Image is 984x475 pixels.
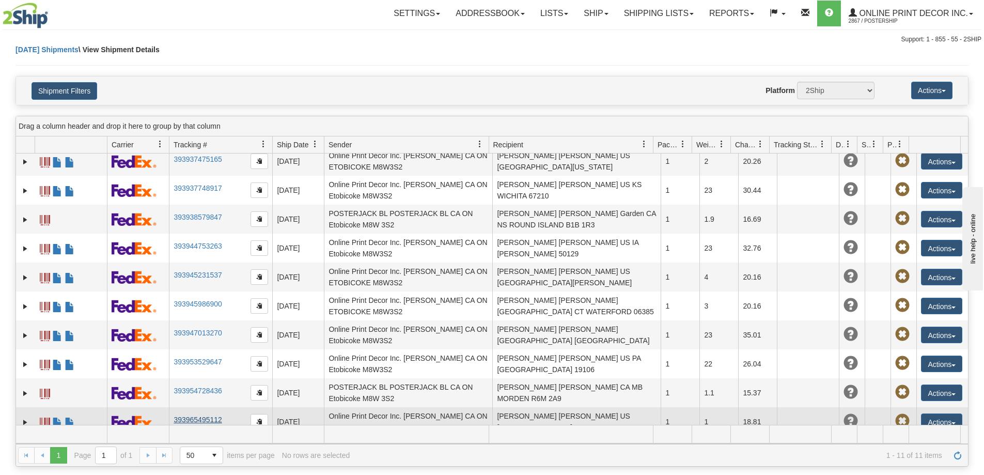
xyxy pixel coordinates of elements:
[272,407,324,436] td: [DATE]
[921,153,962,170] button: Actions
[492,407,661,436] td: [PERSON_NAME] [PERSON_NAME] US [GEOGRAPHIC_DATA] 84098
[112,358,157,371] img: 2 - FedEx Express®
[960,185,983,290] iframe: chat widget
[844,154,858,168] span: Unknown
[251,240,268,256] button: Copy to clipboard
[699,407,738,436] td: 1
[96,447,116,464] input: Page 1
[844,298,858,313] span: Unknown
[174,155,222,163] a: 393937475165
[20,388,30,399] a: Expand
[844,269,858,284] span: Unknown
[50,447,67,464] span: Page 1
[949,447,966,464] a: Refresh
[844,211,858,226] span: Unknown
[921,356,962,372] button: Actions
[251,385,268,401] button: Copy to clipboard
[887,140,896,150] span: Pickup Status
[272,205,324,234] td: [DATE]
[738,176,777,205] td: 30.44
[112,416,157,428] img: 2 - FedEx Express®
[324,234,492,263] td: Online Print Decor Inc. [PERSON_NAME] CA ON Etobicoke M8W3S2
[174,184,222,192] a: 393937748917
[324,349,492,378] td: Online Print Decor Inc. [PERSON_NAME] CA ON Etobicoke M8W3S2
[306,135,324,153] a: Ship Date filter column settings
[738,292,777,320] td: 20.16
[3,35,981,44] div: Support: 1 - 855 - 55 - 2SHIP
[180,447,275,464] span: items per page
[174,271,222,279] a: 393945231537
[699,349,738,378] td: 22
[20,214,30,225] a: Expand
[735,140,757,150] span: Charge
[661,349,699,378] td: 1
[65,239,75,256] a: USMCA CO
[52,239,63,256] a: Commercial Invoice
[844,356,858,371] span: Unknown
[738,349,777,378] td: 26.04
[895,298,910,313] span: Pickup Not Assigned
[324,205,492,234] td: POSTERJACK BL POSTERJACK BL CA ON Etobicoke M8W 3S2
[891,135,909,153] a: Pickup Status filter column settings
[921,413,962,430] button: Actions
[699,263,738,292] td: 4
[251,414,268,430] button: Copy to clipboard
[895,385,910,400] span: Pickup Not Assigned
[324,292,492,320] td: Online Print Decor Inc. [PERSON_NAME] CA ON ETOBICOKE M8W3S2
[40,297,50,314] a: Label
[738,407,777,436] td: 18.81
[699,234,738,263] td: 23
[921,211,962,227] button: Actions
[713,135,730,153] a: Weight filter column settings
[251,269,268,285] button: Copy to clipboard
[65,152,75,169] a: USMCA CO
[65,326,75,343] a: USMCA CO
[895,414,910,428] span: Pickup Not Assigned
[448,1,533,26] a: Addressbook
[386,1,448,26] a: Settings
[661,407,699,436] td: 1
[20,359,30,370] a: Expand
[32,82,97,100] button: Shipment Filters
[20,186,30,196] a: Expand
[255,135,272,153] a: Tracking # filter column settings
[277,140,308,150] span: Ship Date
[701,1,762,26] a: Reports
[52,181,63,198] a: Commercial Invoice
[857,9,968,18] span: Online Print Decor Inc.
[324,407,492,436] td: Online Print Decor Inc. [PERSON_NAME] CA ON ETOBICOKE M8W3S2
[65,268,75,285] a: USMCA CO
[492,349,661,378] td: [PERSON_NAME] [PERSON_NAME] US PA [GEOGRAPHIC_DATA] 19106
[272,320,324,349] td: [DATE]
[661,234,699,263] td: 1
[52,326,63,343] a: Commercial Invoice
[738,378,777,407] td: 15.37
[895,327,910,342] span: Pickup Not Assigned
[79,45,160,54] span: \ View Shipment Details
[921,298,962,314] button: Actions
[865,135,883,153] a: Shipment Issues filter column settings
[3,3,48,28] img: logo2867.jpg
[921,240,962,256] button: Actions
[635,135,653,153] a: Recipient filter column settings
[20,301,30,312] a: Expand
[492,320,661,349] td: [PERSON_NAME] [PERSON_NAME] [GEOGRAPHIC_DATA] [GEOGRAPHIC_DATA]
[52,355,63,372] a: Commercial Invoice
[40,413,50,430] a: Label
[774,140,819,150] span: Tracking Status
[282,451,350,459] div: No rows are selected
[251,182,268,198] button: Copy to clipboard
[752,135,769,153] a: Charge filter column settings
[658,140,679,150] span: Packages
[839,135,857,153] a: Delivery Status filter column settings
[674,135,692,153] a: Packages filter column settings
[52,297,63,314] a: Commercial Invoice
[849,16,926,26] span: 2867 / PosterShip
[272,292,324,320] td: [DATE]
[895,240,910,255] span: Pickup Not Assigned
[492,378,661,407] td: [PERSON_NAME] [PERSON_NAME] CA MB MORDEN R6M 2A9
[112,387,157,400] img: 2 - FedEx Express®
[151,135,169,153] a: Carrier filter column settings
[844,182,858,197] span: Unknown
[576,1,616,26] a: Ship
